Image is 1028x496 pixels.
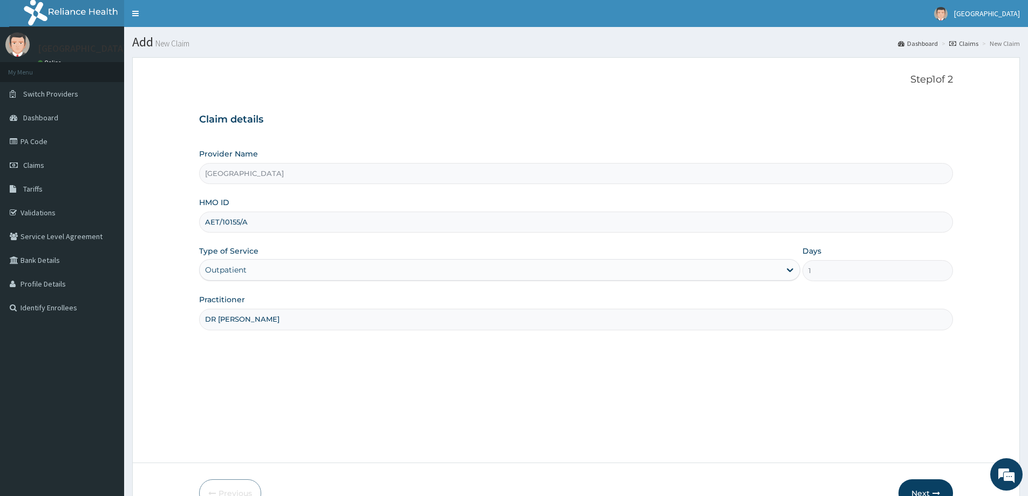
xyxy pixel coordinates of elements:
[23,184,43,194] span: Tariffs
[56,60,181,74] div: Chat with us now
[199,74,953,86] p: Step 1 of 2
[954,9,1020,18] span: [GEOGRAPHIC_DATA]
[199,294,245,305] label: Practitioner
[38,59,64,66] a: Online
[5,32,30,57] img: User Image
[199,246,258,256] label: Type of Service
[949,39,978,48] a: Claims
[132,35,1020,49] h1: Add
[205,264,247,275] div: Outpatient
[199,114,953,126] h3: Claim details
[199,197,229,208] label: HMO ID
[979,39,1020,48] li: New Claim
[23,113,58,123] span: Dashboard
[38,44,127,53] p: [GEOGRAPHIC_DATA]
[5,295,206,332] textarea: Type your message and hit 'Enter'
[177,5,203,31] div: Minimize live chat window
[199,212,953,233] input: Enter HMO ID
[23,160,44,170] span: Claims
[23,89,78,99] span: Switch Providers
[20,54,44,81] img: d_794563401_company_1708531726252_794563401
[199,309,953,330] input: Enter Name
[898,39,938,48] a: Dashboard
[153,39,189,47] small: New Claim
[199,148,258,159] label: Provider Name
[63,136,149,245] span: We're online!
[934,7,948,21] img: User Image
[802,246,821,256] label: Days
